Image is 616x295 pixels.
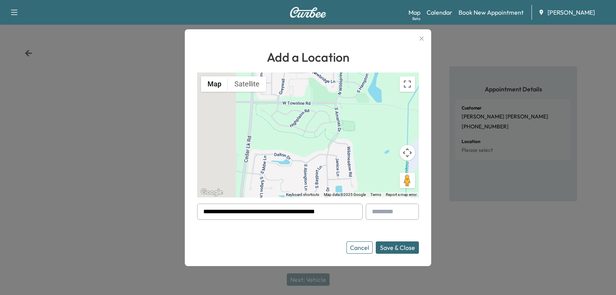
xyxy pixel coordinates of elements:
[386,192,417,197] a: Report a map error
[346,241,373,254] button: Cancel
[228,76,266,92] button: Show satellite imagery
[286,192,319,197] button: Keyboard shortcuts
[408,8,420,17] a: MapBeta
[427,8,452,17] a: Calendar
[400,173,415,188] button: Drag Pegman onto the map to open Street View
[197,48,419,66] h1: Add a Location
[459,8,524,17] a: Book New Appointment
[290,7,326,18] img: Curbee Logo
[376,241,419,254] button: Save & Close
[324,192,366,197] span: Map data ©2025 Google
[199,187,224,197] a: Open this area in Google Maps (opens a new window)
[370,192,381,197] a: Terms (opens in new tab)
[199,187,224,197] img: Google
[201,76,228,92] button: Show street map
[412,16,420,22] div: Beta
[400,76,415,92] button: Toggle fullscreen view
[547,8,595,17] span: [PERSON_NAME]
[400,145,415,160] button: Map camera controls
